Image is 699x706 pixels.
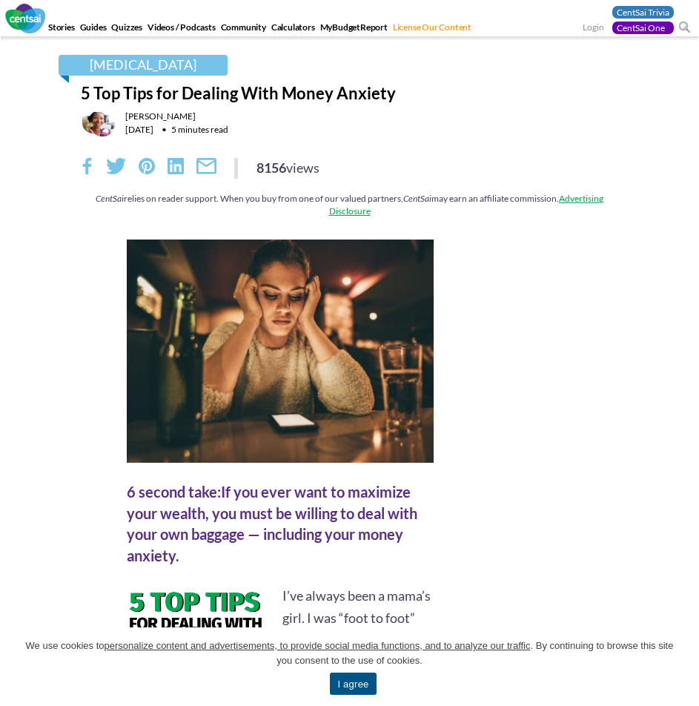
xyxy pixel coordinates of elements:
a: [MEDICAL_DATA] [59,55,228,76]
div: relies on reader support. When you buy from one of our valued partners, may earn an affiliate com... [81,192,619,217]
a: MyBudgetReport [319,22,389,37]
a: Calculators [270,22,317,37]
time: [DATE] [125,124,153,135]
a: CentSai Trivia [612,6,674,19]
em: CentSai [96,193,124,204]
h1: 5 Top Tips for Dealing With Money Anxiety [81,83,619,103]
span: views [286,159,319,176]
a: [PERSON_NAME] [125,110,196,122]
a: Videos / Podcasts [146,22,217,37]
span: We use cookies to . By continuing to browse this site you consent to the use of cookies. [22,639,677,668]
div: 5 minutes read [156,124,228,135]
div: If you ever want to maximize your wealth, you must be willing to deal with your own baggage — inc... [127,481,434,566]
span: 6 second take: [127,483,221,501]
a: Guides [79,22,108,37]
a: CentSai One [612,22,674,34]
a: Login [583,22,604,36]
img: CentSai [5,4,45,33]
a: I agree [673,659,688,674]
u: personalize content and advertisements, to provide social media functions, and to analyze our tra... [105,640,531,651]
a: Stories [47,22,76,37]
em: CentSai [403,193,431,204]
a: I agree [330,673,376,695]
a: Community [219,22,268,37]
a: Advertising Disclosure [329,193,604,217]
a: License Our Content [391,22,473,37]
img: 5 Top Tips for Dealing With Money Anxiety [127,240,434,463]
a: Quizzes [110,22,144,37]
div: 8156 [256,158,319,177]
